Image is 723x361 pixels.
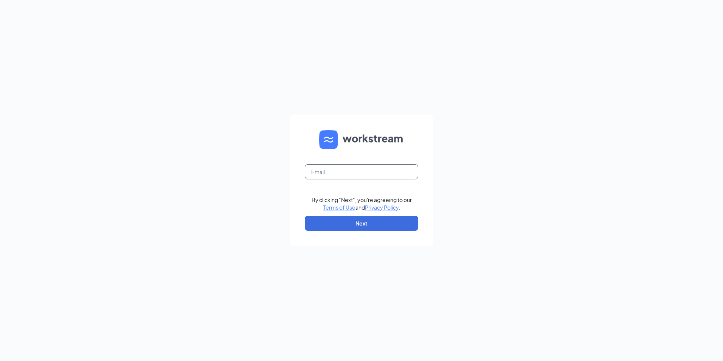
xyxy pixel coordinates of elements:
button: Next [305,216,418,231]
a: Privacy Policy [365,204,399,211]
div: By clicking "Next", you're agreeing to our and . [312,196,412,211]
a: Terms of Use [323,204,355,211]
input: Email [305,164,418,179]
img: WS logo and Workstream text [319,130,404,149]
